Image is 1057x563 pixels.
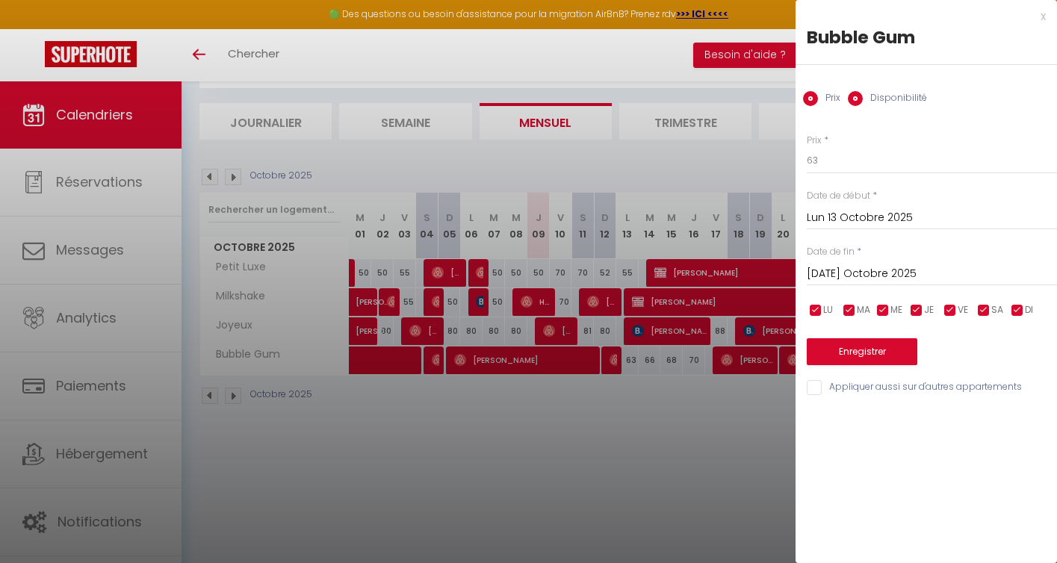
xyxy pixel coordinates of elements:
[796,7,1046,25] div: x
[807,25,1046,49] div: Bubble Gum
[807,189,870,203] label: Date de début
[1025,303,1033,317] span: DI
[807,134,822,148] label: Prix
[823,303,833,317] span: LU
[807,338,917,365] button: Enregistrer
[818,91,840,108] label: Prix
[807,245,855,259] label: Date de fin
[863,91,927,108] label: Disponibilité
[991,303,1003,317] span: SA
[924,303,934,317] span: JE
[958,303,968,317] span: VE
[857,303,870,317] span: MA
[890,303,902,317] span: ME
